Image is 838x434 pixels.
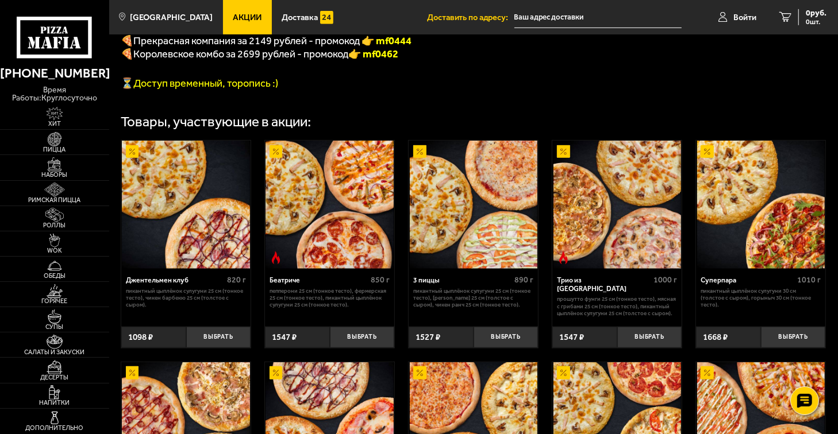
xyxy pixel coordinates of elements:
[348,48,398,60] font: 👉 mf0462
[126,276,224,285] div: Джентельмен клуб
[270,251,283,265] img: Острое блюдо
[122,141,249,268] img: Джентельмен клуб
[701,276,795,285] div: Суперпара
[320,11,333,24] img: 15daf4d41897b9f0e9f617042186c801.svg
[270,366,283,379] img: Акционный
[371,275,390,285] span: 850 г
[701,366,714,379] img: Акционный
[227,275,246,285] span: 820 г
[696,141,825,268] a: АкционныйСуперпара
[126,145,139,158] img: Акционный
[557,366,570,379] img: Акционный
[701,288,821,308] p: Пикантный цыплёнок сулугуни 30 см (толстое с сыром), Горыныч 30 см (тонкое тесто).
[133,48,348,60] span: Королевское комбо за 2699 рублей - промокод
[121,141,251,268] a: АкционныйДжентельмен клуб
[797,275,821,285] span: 1010 г
[701,145,714,158] img: Акционный
[126,288,246,308] p: Пикантный цыплёнок сулугуни 25 см (тонкое тесто), Чикен Барбекю 25 см (толстое с сыром).
[270,145,283,158] img: Акционный
[282,13,318,22] span: Доставка
[330,327,395,348] button: Выбрать
[121,115,311,129] div: Товары, участвующие в акции:
[557,145,570,158] img: Акционный
[233,13,262,22] span: Акции
[410,141,537,268] img: 3 пиццы
[416,332,440,342] span: 1527 ₽
[409,141,538,268] a: Акционный3 пиццы
[553,141,681,268] img: Трио из Рио
[186,327,251,348] button: Выбрать
[121,34,133,47] font: 🍕
[128,332,153,342] span: 1098 ₽
[266,141,393,268] img: Беатриче
[761,327,826,348] button: Выбрать
[133,34,362,47] span: Прекрасная компания за 2149 рублей - промокод
[413,145,426,158] img: Акционный
[362,34,412,47] font: 👉 mf0444
[697,141,825,268] img: Суперпара
[413,276,512,285] div: 3 пиццы
[270,288,390,308] p: Пепперони 25 см (тонкое тесто), Фермерская 25 см (тонкое тесто), Пикантный цыплёнок сулугуни 25 с...
[514,7,682,28] input: Ваш адрес доставки
[558,296,678,316] p: Прошутто Фунги 25 см (тонкое тесто), Мясная с грибами 25 см (тонкое тесто), Пикантный цыплёнок су...
[514,275,533,285] span: 890 г
[270,276,368,285] div: Беатриче
[557,251,570,265] img: Острое блюдо
[413,366,426,379] img: Акционный
[654,275,677,285] span: 1000 г
[427,13,514,22] span: Доставить по адресу:
[703,332,728,342] span: 1668 ₽
[474,327,539,348] button: Выбрать
[272,332,297,342] span: 1547 ₽
[130,13,213,22] span: [GEOGRAPHIC_DATA]
[806,18,827,25] span: 0 шт.
[806,9,827,17] span: 0 руб.
[552,141,682,268] a: АкционныйОстрое блюдоТрио из Рио
[733,13,756,22] span: Войти
[617,327,682,348] button: Выбрать
[558,276,651,293] div: Трио из [GEOGRAPHIC_DATA]
[121,48,133,60] font: 🍕
[121,77,278,90] span: ⏳Доступ временный, торопись :)
[559,332,584,342] span: 1547 ₽
[265,141,394,268] a: АкционныйОстрое блюдоБеатриче
[413,288,533,308] p: Пикантный цыплёнок сулугуни 25 см (тонкое тесто), [PERSON_NAME] 25 см (толстое с сыром), Чикен Ра...
[126,366,139,379] img: Акционный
